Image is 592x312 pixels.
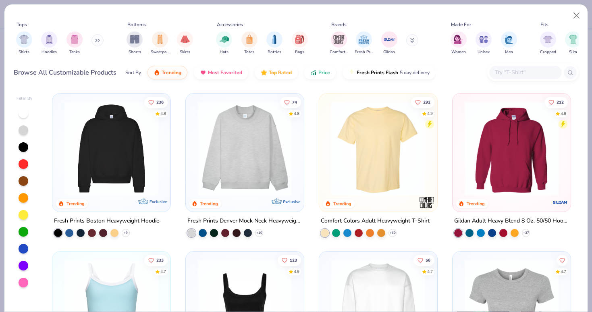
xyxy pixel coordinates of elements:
img: trending.gif [154,69,160,76]
div: Tops [17,21,27,28]
img: Sweatpants Image [156,35,164,44]
button: Top Rated [255,66,298,79]
span: Slim [569,49,577,55]
button: Price [304,66,336,79]
span: Shorts [129,49,141,55]
img: Shorts Image [130,35,139,44]
span: Skirts [180,49,190,55]
span: 56 [426,258,430,262]
div: filter for Bottles [266,31,282,55]
span: Bags [295,49,304,55]
div: Sort By [125,69,141,76]
span: Gildan [383,49,395,55]
button: filter button [66,31,83,55]
img: Hoodies Image [45,35,54,44]
span: + 10 [256,231,262,235]
img: 029b8af0-80e6-406f-9fdc-fdf898547912 [327,102,429,196]
button: Like [413,254,434,266]
img: Tanks Image [70,35,79,44]
button: Like [280,96,301,108]
span: Price [318,69,330,76]
div: 4.9 [427,110,433,116]
img: TopRated.gif [261,69,267,76]
span: + 60 [390,231,396,235]
img: Gildan Image [383,33,395,46]
button: Most Favorited [194,66,248,79]
div: Fresh Prints Denver Mock Neck Heavyweight Sweatshirt [187,216,302,226]
span: Cropped [540,49,556,55]
span: 233 [156,258,164,262]
img: most_fav.gif [200,69,206,76]
img: flash.gif [349,69,355,76]
div: 4.8 [160,110,166,116]
button: filter button [451,31,467,55]
div: 4.7 [427,268,433,275]
img: Hats Image [220,35,229,44]
span: Men [505,49,513,55]
img: Comfort Colors logo [419,194,435,210]
img: Cropped Image [543,35,553,44]
img: Gildan logo [552,194,568,210]
div: filter for Shirts [16,31,32,55]
div: filter for Hats [216,31,232,55]
button: Fresh Prints Flash5 day delivery [343,66,436,79]
div: filter for Gildan [381,31,397,55]
button: Close [569,8,584,23]
button: Like [411,96,434,108]
div: Gildan Adult Heavy Blend 8 Oz. 50/50 Hooded Sweatshirt [454,216,569,226]
div: 4.8 [561,110,566,116]
div: 4.9 [294,268,299,275]
img: Unisex Image [479,35,488,44]
div: Bottoms [127,21,146,28]
span: 5 day delivery [400,68,430,77]
div: filter for Cropped [540,31,556,55]
span: Trending [162,69,181,76]
span: 292 [423,100,430,104]
div: filter for Unisex [476,31,492,55]
span: Exclusive [150,199,167,204]
div: Fits [540,21,548,28]
img: Bottles Image [270,35,279,44]
span: Totes [244,49,254,55]
div: Brands [331,21,347,28]
button: filter button [41,31,57,55]
div: filter for Totes [241,31,258,55]
div: filter for Men [501,31,517,55]
span: 123 [290,258,297,262]
span: Sweatpants [151,49,169,55]
span: 74 [292,100,297,104]
div: Accessories [217,21,243,28]
span: + 37 [523,231,529,235]
img: f5d85501-0dbb-4ee4-b115-c08fa3845d83 [194,102,296,196]
span: Tanks [69,49,80,55]
button: filter button [501,31,517,55]
div: filter for Bags [292,31,308,55]
img: Shirts Image [19,35,29,44]
span: Shirts [19,49,29,55]
img: Women Image [454,35,463,44]
button: filter button [330,31,348,55]
span: Hats [220,49,228,55]
div: 4.8 [294,110,299,116]
button: Like [557,254,568,266]
div: Fresh Prints Boston Heavyweight Hoodie [54,216,159,226]
span: Top Rated [269,69,292,76]
span: Unisex [478,49,490,55]
img: Bags Image [295,35,304,44]
span: 236 [156,100,164,104]
img: Totes Image [245,35,254,44]
span: Comfort Colors [330,49,348,55]
button: filter button [216,31,232,55]
button: Like [144,254,168,266]
img: Slim Image [569,35,577,44]
div: filter for Women [451,31,467,55]
button: Like [544,96,568,108]
button: filter button [292,31,308,55]
button: filter button [266,31,282,55]
span: Exclusive [283,199,300,204]
button: Trending [147,66,187,79]
img: Fresh Prints Image [358,33,370,46]
button: filter button [127,31,143,55]
div: filter for Fresh Prints [355,31,373,55]
button: Like [278,254,301,266]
